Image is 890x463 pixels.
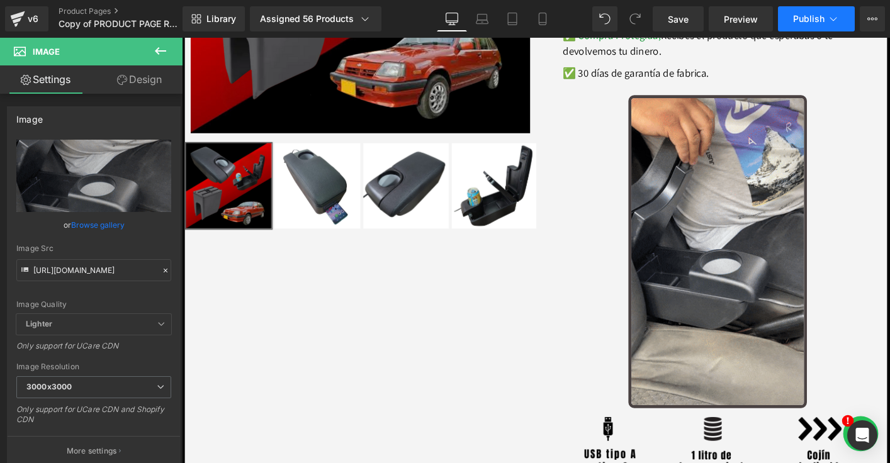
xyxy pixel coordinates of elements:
[592,6,617,31] button: Undo
[183,6,245,31] a: New Library
[33,47,60,57] span: Image
[71,214,125,236] a: Browse gallery
[467,6,497,31] a: Laptop
[847,420,877,450] div: Open Intercom Messenger
[26,319,52,328] b: Lighter
[4,113,96,205] img: Consola Apoyabrazos - Chevrolet sprint (TODAS REF. ) - royal
[16,107,43,125] div: Image
[59,19,179,29] span: Copy of PRODUCT PAGE ROYAL V3
[99,113,191,205] img: Consola Apoyabrazos - Chevrolet sprint (TODAS REF. ) - royal
[290,113,382,205] img: Consola Apoyabrazos - Chevrolet sprint (TODAS REF. ) - royal
[668,13,689,26] span: Save
[206,13,236,25] span: Library
[59,6,203,16] a: Product Pages
[195,113,287,205] img: Consola Apoyabrazos - Chevrolet sprint (TODAS REF. ) - royal
[26,382,72,391] b: 3000x3000
[527,6,558,31] a: Mobile
[5,6,48,31] a: v6
[16,259,171,281] input: Link
[25,11,41,27] div: v6
[497,6,527,31] a: Tablet
[16,341,171,359] div: Only support for UCare CDN
[16,218,171,231] div: or
[16,244,171,253] div: Image Src
[622,6,648,31] button: Redo
[410,30,566,45] span: ✅ 30 días de garantía de fabrica.
[16,300,171,309] div: Image Quality
[260,13,371,25] div: Assigned 56 Products
[724,13,758,26] span: Preview
[793,14,825,24] span: Publish
[709,6,773,31] a: Preview
[860,6,885,31] button: More
[16,362,171,371] div: Image Resolution
[437,6,467,31] a: Desktop
[67,445,117,457] p: More settings
[16,404,171,433] div: Only support for UCare CDN and Shopify CDN
[705,401,755,451] iframe: wizybot-chat-iframe
[778,6,855,31] button: Publish
[94,65,185,94] a: Design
